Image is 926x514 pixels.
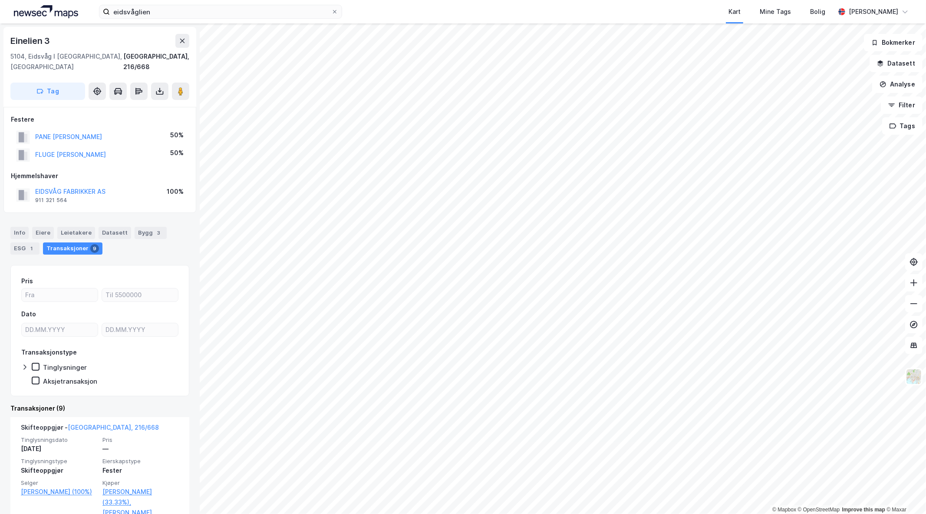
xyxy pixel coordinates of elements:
[123,51,189,72] div: [GEOGRAPHIC_DATA], 216/668
[32,227,54,239] div: Eiere
[22,289,98,302] input: Fra
[864,34,923,51] button: Bokmerker
[881,96,923,114] button: Filter
[21,458,97,465] span: Tinglysningstype
[882,117,923,135] button: Tags
[99,227,131,239] div: Datasett
[810,7,825,17] div: Bolig
[21,347,77,358] div: Transaksjonstype
[21,436,97,444] span: Tinglysningsdato
[102,289,178,302] input: Til 5500000
[10,242,40,255] div: ESG
[43,242,102,255] div: Transaksjoner
[11,114,189,125] div: Festere
[728,7,741,17] div: Kart
[102,479,179,487] span: Kjøper
[43,377,97,385] div: Aksjetransaksjon
[10,34,52,48] div: Einelien 3
[21,422,159,436] div: Skifteoppgjør -
[110,5,331,18] input: Søk på adresse, matrikkel, gårdeiere, leietakere eller personer
[849,7,898,17] div: [PERSON_NAME]
[102,444,179,454] div: —
[842,507,885,513] a: Improve this map
[155,229,163,237] div: 3
[135,227,167,239] div: Bygg
[21,465,97,476] div: Skifteoppgjør
[21,276,33,286] div: Pris
[772,507,796,513] a: Mapbox
[22,323,98,336] input: DD.MM.YYYY
[35,197,67,204] div: 911 321 564
[906,368,922,385] img: Z
[102,323,178,336] input: DD.MM.YYYY
[102,458,179,465] span: Eierskapstype
[170,130,184,140] div: 50%
[10,83,85,100] button: Tag
[90,244,99,253] div: 9
[883,472,926,514] div: Kontrollprogram for chat
[21,309,36,319] div: Dato
[11,171,189,181] div: Hjemmelshaver
[167,186,184,197] div: 100%
[102,487,179,507] a: [PERSON_NAME] (33.33%),
[170,148,184,158] div: 50%
[760,7,791,17] div: Mine Tags
[43,363,87,371] div: Tinglysninger
[883,472,926,514] iframe: Chat Widget
[21,487,97,497] a: [PERSON_NAME] (100%)
[68,424,159,431] a: [GEOGRAPHIC_DATA], 216/668
[102,465,179,476] div: Fester
[14,5,78,18] img: logo.a4113a55bc3d86da70a041830d287a7e.svg
[27,244,36,253] div: 1
[10,227,29,239] div: Info
[798,507,840,513] a: OpenStreetMap
[21,444,97,454] div: [DATE]
[21,479,97,487] span: Selger
[102,436,179,444] span: Pris
[872,76,923,93] button: Analyse
[10,403,189,414] div: Transaksjoner (9)
[870,55,923,72] button: Datasett
[10,51,123,72] div: 5104, Eidsvåg I [GEOGRAPHIC_DATA], [GEOGRAPHIC_DATA]
[57,227,95,239] div: Leietakere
